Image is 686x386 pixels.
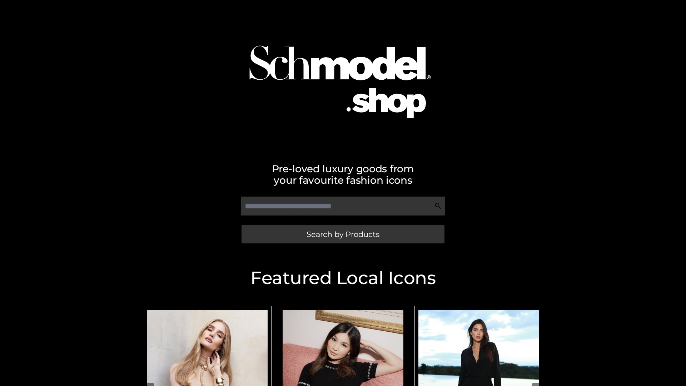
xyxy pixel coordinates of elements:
a: Search by Products [242,225,444,243]
h2: Pre-loved luxury goods from your favourite fashion icons [139,163,547,186]
img: Search Icon [434,202,442,209]
h2: Featured Local Icons​ [139,269,547,287]
span: Search by Products [307,231,379,238]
